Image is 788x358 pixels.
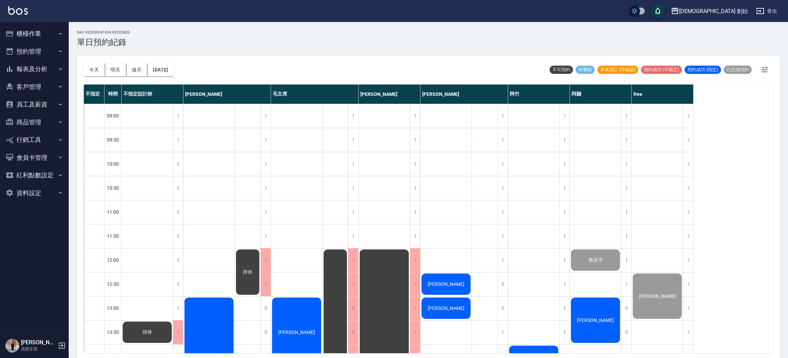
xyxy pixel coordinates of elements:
div: [PERSON_NAME] [359,85,420,104]
div: 0 [348,321,358,344]
div: 1 [173,176,183,200]
div: 1 [173,272,183,296]
div: 0 [497,272,508,296]
div: 1 [173,128,183,152]
span: [PERSON_NAME] [277,329,316,335]
div: 1 [410,224,420,248]
div: 1 [410,272,420,296]
div: 1 [621,104,631,128]
div: 1 [260,104,271,128]
div: 1 [348,176,358,200]
span: 待審核 [576,67,595,73]
button: 報表及分析 [3,60,66,78]
div: 12:30 [104,272,122,296]
div: 1 [260,152,271,176]
div: 1 [559,321,570,344]
div: 1 [559,176,570,200]
div: 1 [260,200,271,224]
div: 1 [348,272,358,296]
div: 1 [410,297,420,320]
div: 10:00 [104,152,122,176]
div: 1 [559,104,570,128]
button: 客戶管理 [3,78,66,96]
div: 1 [173,104,183,128]
div: 1 [173,200,183,224]
div: 1 [497,104,508,128]
div: 1 [683,128,693,152]
div: 11:00 [104,200,122,224]
span: [PERSON_NAME] [426,281,466,287]
button: 資料設定 [3,184,66,202]
div: 1 [348,248,358,272]
div: 1 [621,272,631,296]
div: 1 [497,321,508,344]
div: 不指定 [84,85,104,104]
span: 已完成預約 [724,67,752,73]
div: 1 [683,200,693,224]
div: 1 [497,128,508,152]
div: 1 [683,272,693,296]
div: 0 [348,297,358,320]
div: 1 [621,224,631,248]
div: 1 [683,297,693,320]
div: 1 [559,152,570,176]
img: Logo [8,6,28,15]
div: 1 [559,272,570,296]
div: 1 [683,248,693,272]
h5: [PERSON_NAME] [21,339,56,346]
p: 高階主管 [21,346,56,352]
div: 1 [410,128,420,152]
span: 排休 [241,269,254,275]
span: 排休 [141,329,154,335]
div: 1 [683,224,693,248]
div: 1 [260,176,271,200]
div: 1 [559,248,570,272]
button: [DATE] [147,64,173,76]
div: 1 [173,321,183,344]
div: 13:30 [104,320,122,344]
div: 1 [497,152,508,176]
div: 1 [260,272,271,296]
div: 1 [621,200,631,224]
div: 1 [260,128,271,152]
button: 商品管理 [3,113,66,131]
span: 不可預約 [550,67,573,73]
div: 1 [410,200,420,224]
div: 1 [683,104,693,128]
div: 1 [173,297,183,320]
button: [DEMOGRAPHIC_DATA] 創始 [668,4,751,18]
div: 0 [260,297,271,320]
div: 1 [497,248,508,272]
h2: day Reservation records [77,30,130,35]
div: 不指定設計師 [122,85,183,104]
div: 1 [559,200,570,224]
button: 紅利點數設定 [3,166,66,184]
div: 1 [348,152,358,176]
div: [PERSON_NAME] [420,85,508,104]
button: 櫃檯作業 [3,25,66,43]
div: 1 [410,248,420,272]
div: 1 [621,248,631,272]
button: 今天 [84,64,105,76]
div: free [632,85,694,104]
div: 阿竹 [508,85,570,104]
span: [PERSON_NAME] [638,293,677,299]
span: 未來預訂 (待確認) [597,67,638,73]
div: 0 [621,297,631,320]
div: 1 [410,152,420,176]
div: 1 [497,224,508,248]
div: 1 [173,248,183,272]
div: 1 [559,128,570,152]
div: 1 [559,224,570,248]
div: 1 [348,224,358,248]
div: 1 [683,176,693,200]
button: 行銷工具 [3,131,66,149]
div: 毛主席 [271,85,359,104]
div: 0 [260,321,271,344]
img: Person [5,339,19,353]
span: [PERSON_NAME] [576,317,615,323]
div: 0 [497,297,508,320]
div: 阿蹦 [570,85,632,104]
span: 無名字 [587,257,604,263]
div: 13:00 [104,296,122,320]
